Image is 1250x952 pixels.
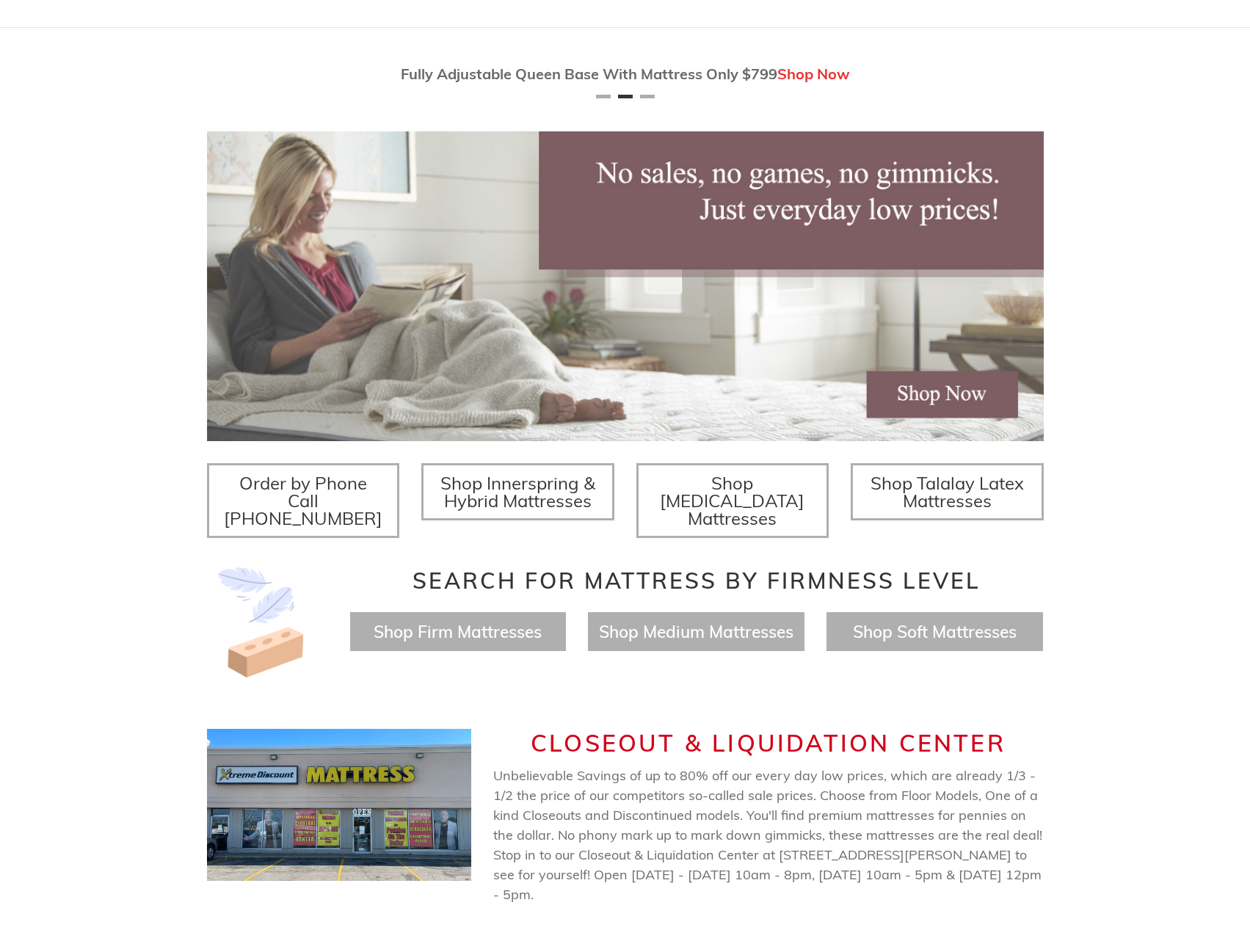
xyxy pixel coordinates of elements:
[777,65,850,83] span: Shop Now
[207,729,471,880] img: closeout-center-2.jpg__PID:e624c747-7bdf-49c2-a107-6664914b37c5
[421,463,614,520] a: Shop Innerspring & Hybrid Mattresses
[618,95,633,98] button: Page 2
[440,472,595,512] span: Shop Innerspring & Hybrid Mattresses
[207,131,1044,441] img: herobannermay2022-1652879215306_1200x.jpg
[531,728,1006,757] span: CLOSEOUT & LIQUIDATION CENTER
[636,463,829,538] a: Shop [MEDICAL_DATA] Mattresses
[596,95,611,98] button: Page 1
[374,621,542,642] a: Shop Firm Mattresses
[207,567,317,677] img: Image-of-brick- and-feather-representing-firm-and-soft-feel
[413,567,981,595] span: Search for Mattress by Firmness Level
[401,65,777,83] span: Fully Adjustable Queen Base With Mattress Only $799
[851,463,1044,520] a: Shop Talalay Latex Mattresses
[224,472,382,529] span: Order by Phone Call [PHONE_NUMBER]
[871,472,1024,512] span: Shop Talalay Latex Mattresses
[660,472,804,529] span: Shop [MEDICAL_DATA] Mattresses
[853,621,1017,642] a: Shop Soft Mattresses
[207,463,400,538] a: Order by Phone Call [PHONE_NUMBER]
[640,95,655,98] button: Page 3
[493,767,1042,903] span: Unbelievable Savings of up to 80% off our every day low prices, which are already 1/3 - 1/2 the p...
[599,621,793,642] a: Shop Medium Mattresses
